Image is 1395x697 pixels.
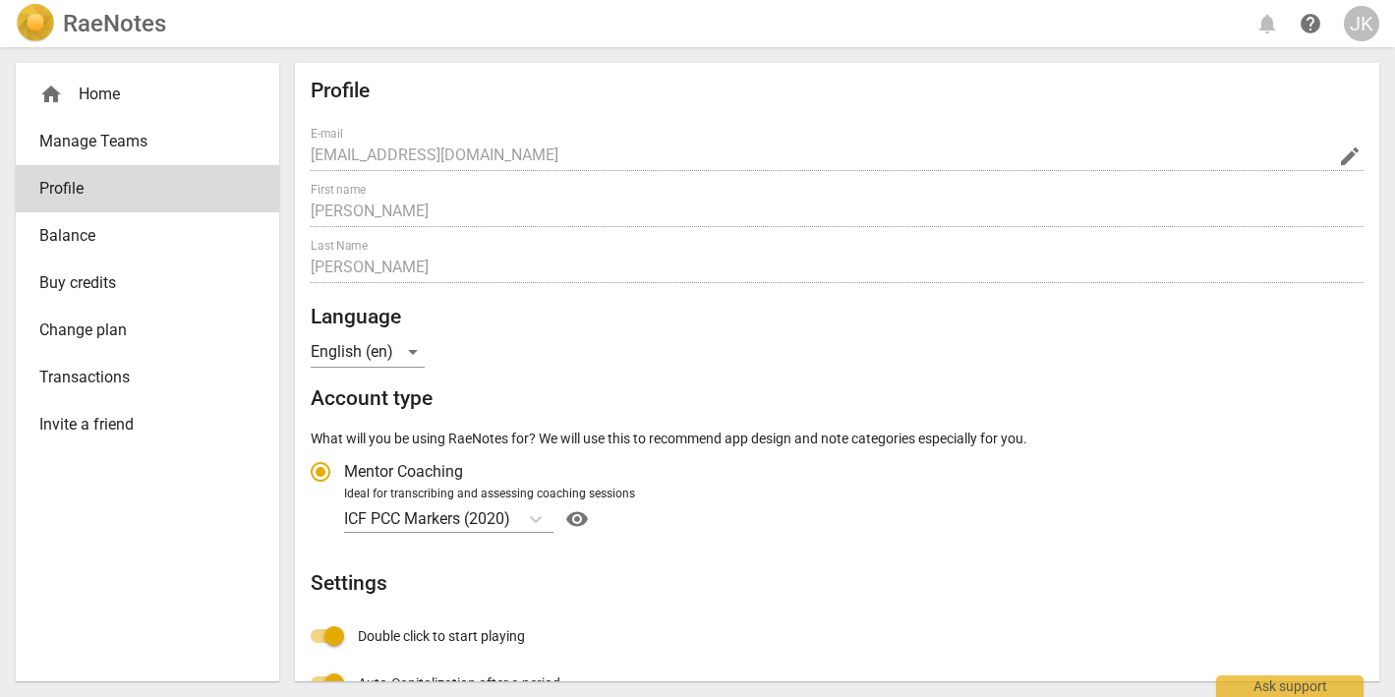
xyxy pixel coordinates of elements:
[39,224,240,248] span: Balance
[16,118,279,165] a: Manage Teams
[16,260,279,307] a: Buy credits
[311,448,1364,535] div: Account type
[358,673,560,694] span: Auto-Capitalization after a period
[1336,143,1364,170] button: Change Email
[16,4,166,43] a: LogoRaeNotes
[63,10,166,37] h2: RaeNotes
[311,429,1364,449] p: What will you be using RaeNotes for? We will use this to recommend app design and note categories...
[1216,675,1364,697] div: Ask support
[39,83,240,106] div: Home
[344,486,1358,503] div: Ideal for transcribing and assessing coaching sessions
[39,177,240,201] span: Profile
[311,386,1364,411] h2: Account type
[16,307,279,354] a: Change plan
[16,4,55,43] img: Logo
[39,366,240,389] span: Transactions
[561,503,593,535] button: Help
[561,507,593,531] span: visibility
[39,271,240,295] span: Buy credits
[16,354,279,401] a: Transactions
[39,413,240,436] span: Invite a friend
[311,305,1364,329] h2: Language
[512,509,516,528] input: Ideal for transcribing and assessing coaching sessionsICF PCC Markers (2020)Help
[16,401,279,448] a: Invite a friend
[39,130,240,153] span: Manage Teams
[311,240,368,252] label: Last Name
[39,83,63,106] span: home
[358,626,525,647] span: Double click to start playing
[344,507,510,530] p: ICF PCC Markers (2020)
[311,571,1364,596] h2: Settings
[311,184,366,196] label: First name
[16,212,279,260] a: Balance
[16,165,279,212] a: Profile
[1344,6,1379,41] button: JK
[311,128,343,140] label: E-mail
[1299,12,1322,35] span: help
[1293,6,1328,41] a: Help
[1338,145,1362,168] span: edit
[39,319,240,342] span: Change plan
[344,460,463,483] span: Mentor Coaching
[553,503,593,535] a: Help
[16,71,279,118] div: Home
[311,79,1364,103] h2: Profile
[311,336,425,368] div: English (en)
